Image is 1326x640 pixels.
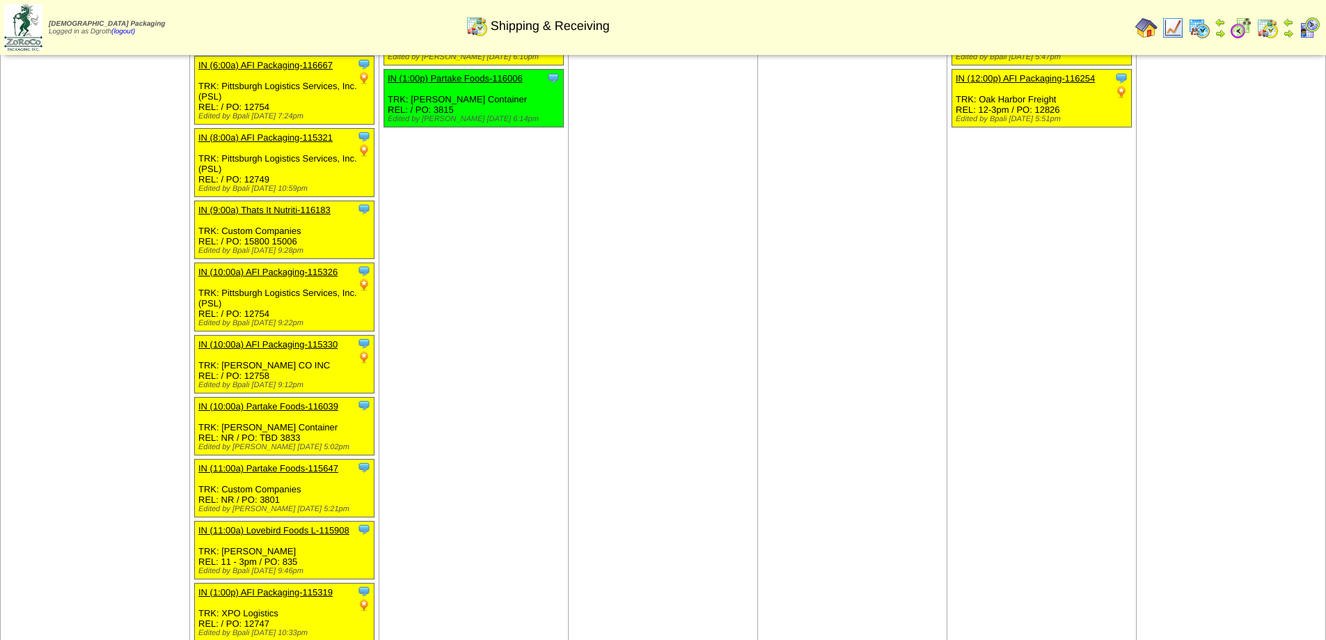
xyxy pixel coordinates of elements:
div: Edited by Bpali [DATE] 9:22pm [198,319,374,327]
a: IN (6:00a) AFI Packaging-116667 [198,60,333,70]
img: line_graph.gif [1162,17,1184,39]
a: IN (1:00p) AFI Packaging-115319 [198,587,333,598]
img: arrowright.gif [1283,28,1294,39]
div: TRK: Custom Companies REL: / PO: 15800 15006 [195,201,374,258]
div: Edited by [PERSON_NAME] [DATE] 5:02pm [198,443,374,451]
img: calendarcustomer.gif [1298,17,1320,39]
div: Edited by Bpali [DATE] 10:59pm [198,185,374,193]
div: TRK: Custom Companies REL: NR / PO: 3801 [195,459,374,517]
div: Edited by Bpali [DATE] 7:24pm [198,112,374,120]
a: IN (11:00a) Partake Foods-115647 [198,463,338,474]
img: zoroco-logo-small.webp [4,4,42,51]
img: arrowleft.gif [1215,17,1226,28]
img: Tooltip [1114,71,1128,85]
div: TRK: [PERSON_NAME] Container REL: / PO: 3815 [384,70,564,127]
img: Tooltip [357,398,371,412]
img: calendarblend.gif [1230,17,1252,39]
span: Shipping & Receiving [491,19,610,33]
a: (logout) [111,28,135,36]
img: PO [357,143,371,157]
div: Edited by Bpali [DATE] 9:46pm [198,567,374,575]
a: IN (8:00a) AFI Packaging-115321 [198,132,333,143]
div: Edited by Bpali [DATE] 9:12pm [198,381,374,389]
img: PO [357,71,371,85]
div: TRK: Pittsburgh Logistics Services, Inc. (PSL) REL: / PO: 12754 [195,56,374,124]
img: arrowright.gif [1215,28,1226,39]
img: Tooltip [357,522,371,536]
img: calendarprod.gif [1188,17,1210,39]
a: IN (12:00p) AFI Packaging-116254 [956,73,1095,84]
a: IN (10:00a) AFI Packaging-115330 [198,339,338,350]
div: TRK: [PERSON_NAME] CO INC REL: / PO: 12758 [195,335,374,393]
img: PO [357,278,371,292]
img: PO [1114,85,1128,99]
div: Edited by [PERSON_NAME] [DATE] 5:21pm [198,505,374,513]
div: Edited by Bpali [DATE] 5:51pm [956,115,1131,123]
img: Tooltip [357,202,371,216]
a: IN (1:00p) Partake Foods-116006 [388,73,523,84]
img: Tooltip [357,57,371,71]
div: TRK: Pittsburgh Logistics Services, Inc. (PSL) REL: / PO: 12749 [195,128,374,196]
img: calendarinout.gif [466,15,488,37]
span: Logged in as Dgroth [49,20,165,36]
div: TRK: [PERSON_NAME] Container REL: NR / PO: TBD 3833 [195,397,374,455]
img: PO [357,350,371,364]
span: [DEMOGRAPHIC_DATA] Packaging [49,20,165,28]
div: TRK: Pittsburgh Logistics Services, Inc. (PSL) REL: / PO: 12754 [195,263,374,331]
img: Tooltip [546,71,560,85]
div: Edited by Bpali [DATE] 10:33pm [198,629,374,637]
img: Tooltip [357,336,371,350]
img: home.gif [1135,17,1158,39]
img: PO [357,598,371,612]
a: IN (10:00a) Partake Foods-116039 [198,401,338,412]
div: Edited by Bpali [DATE] 9:28pm [198,247,374,255]
img: arrowleft.gif [1283,17,1294,28]
div: TRK: [PERSON_NAME] REL: 11 - 3pm / PO: 835 [195,521,374,579]
a: IN (9:00a) Thats It Nutriti-116183 [198,205,331,215]
a: IN (10:00a) AFI Packaging-115326 [198,267,338,277]
img: Tooltip [357,584,371,598]
img: Tooltip [357,130,371,143]
a: IN (11:00a) Lovebird Foods L-115908 [198,525,349,536]
div: Edited by [PERSON_NAME] [DATE] 6:14pm [388,115,563,123]
div: TRK: Oak Harbor Freight REL: 12-3pm / PO: 12826 [952,70,1132,127]
img: Tooltip [357,460,371,474]
img: Tooltip [357,264,371,278]
img: calendarinout.gif [1256,17,1279,39]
